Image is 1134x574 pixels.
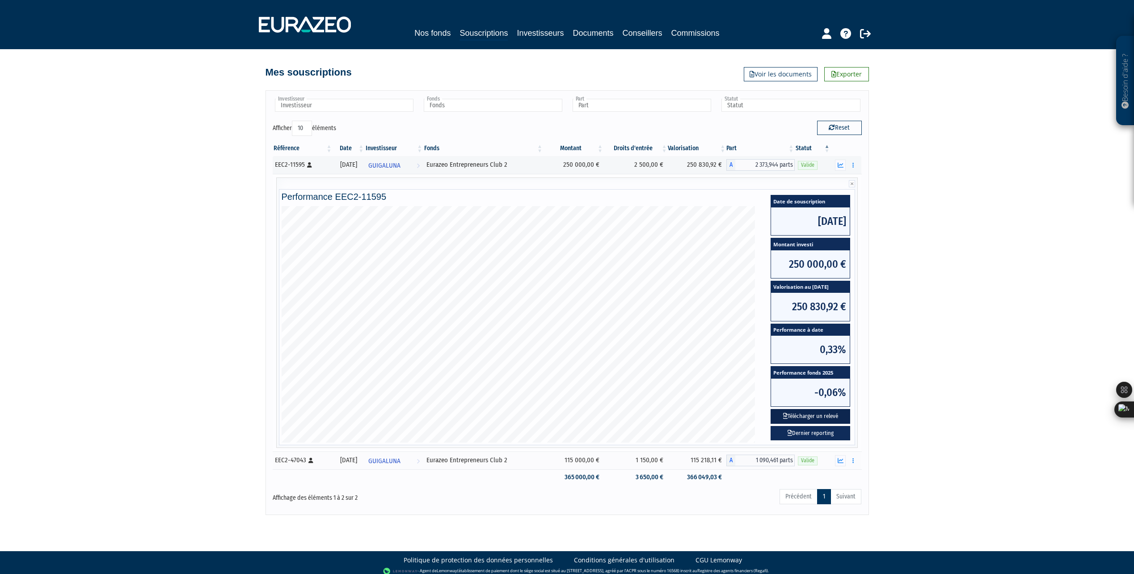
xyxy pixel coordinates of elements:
[275,456,330,465] div: EEC2-47043
[417,157,420,174] i: Voir l'investisseur
[735,159,795,171] span: 2 373,944 parts
[417,453,420,469] i: Voir l'investisseur
[365,452,423,469] a: GUIGALUNA
[292,121,312,136] select: Afficheréléments
[414,27,451,39] a: Nos fonds
[771,281,850,293] span: Valorisation au [DATE]
[604,469,668,485] td: 3 650,00 €
[771,324,850,336] span: Performance à date
[604,452,668,469] td: 1 150,00 €
[423,141,544,156] th: Fonds: activer pour trier la colonne par ordre croissant
[726,159,795,171] div: A - Eurazeo Entrepreneurs Club 2
[817,489,831,504] a: 1
[668,452,726,469] td: 115 218,11 €
[282,192,853,202] h4: Performance EEC2-11595
[273,488,510,502] div: Affichage des éléments 1 à 2 sur 2
[368,453,400,469] span: GUIGALUNA
[1120,41,1130,121] p: Besoin d'aide ?
[544,452,604,469] td: 115 000,00 €
[273,141,333,156] th: Référence : activer pour trier la colonne par ordre croissant
[798,456,818,465] span: Valide
[544,469,604,485] td: 365 000,00 €
[273,121,336,136] label: Afficher éléments
[604,156,668,174] td: 2 500,00 €
[771,293,850,321] span: 250 830,92 €
[365,141,423,156] th: Investisseur: activer pour trier la colonne par ordre croissant
[771,195,850,207] span: Date de souscription
[735,455,795,466] span: 1 090,461 parts
[726,159,735,171] span: A
[623,27,662,39] a: Conseillers
[696,556,742,565] a: CGU Lemonway
[275,160,330,169] div: EEC2-11595
[744,67,818,81] a: Voir les documents
[795,141,830,156] th: Statut : activer pour trier la colonne par ordre d&eacute;croissant
[333,141,365,156] th: Date: activer pour trier la colonne par ordre croissant
[308,458,313,463] i: [Français] Personne physique
[697,568,768,574] a: Registre des agents financiers (Regafi)
[771,426,850,441] a: Dernier reporting
[544,156,604,174] td: 250 000,00 €
[771,250,850,278] span: 250 000,00 €
[266,67,352,78] h4: Mes souscriptions
[365,156,423,174] a: GUIGALUNA
[771,409,850,424] button: Télécharger un relevé
[404,556,553,565] a: Politique de protection des données personnelles
[671,27,720,39] a: Commissions
[426,456,540,465] div: Eurazeo Entrepreneurs Club 2
[336,160,362,169] div: [DATE]
[517,27,564,39] a: Investisseurs
[771,367,850,379] span: Performance fonds 2025
[573,27,614,39] a: Documents
[771,379,850,406] span: -0,06%
[798,161,818,169] span: Valide
[368,157,400,174] span: GUIGALUNA
[437,568,457,574] a: Lemonway
[668,469,726,485] td: 366 049,03 €
[726,141,795,156] th: Part: activer pour trier la colonne par ordre croissant
[726,455,795,466] div: A - Eurazeo Entrepreneurs Club 2
[460,27,508,41] a: Souscriptions
[259,17,351,33] img: 1732889491-logotype_eurazeo_blanc_rvb.png
[668,141,726,156] th: Valorisation: activer pour trier la colonne par ordre croissant
[604,141,668,156] th: Droits d'entrée: activer pour trier la colonne par ordre croissant
[426,160,540,169] div: Eurazeo Entrepreneurs Club 2
[771,336,850,363] span: 0,33%
[726,455,735,466] span: A
[771,207,850,235] span: [DATE]
[824,67,869,81] a: Exporter
[336,456,362,465] div: [DATE]
[544,141,604,156] th: Montant: activer pour trier la colonne par ordre croissant
[668,156,726,174] td: 250 830,92 €
[817,121,862,135] button: Reset
[307,162,312,168] i: [Français] Personne physique
[771,238,850,250] span: Montant investi
[574,556,674,565] a: Conditions générales d'utilisation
